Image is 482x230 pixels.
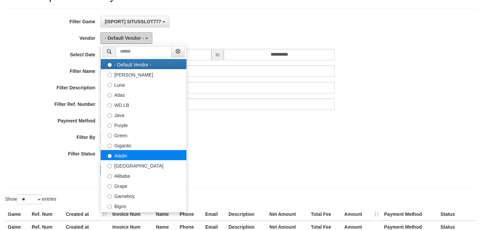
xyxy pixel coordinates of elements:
[101,79,186,89] label: Luna
[100,32,152,44] button: - Default Vendor -
[101,130,186,140] label: Green
[108,73,112,77] input: [PERSON_NAME]
[108,83,112,87] input: Luna
[101,140,186,150] label: Gigantic
[438,208,477,221] th: Status
[108,194,112,199] input: Gameboy
[108,174,112,178] input: Alibaba
[108,103,112,108] input: WD LB
[108,204,112,209] input: Bigon
[105,19,161,24] span: [ISPORT] SITUSSLOT777
[108,134,112,138] input: Green
[101,110,186,120] label: Java
[101,180,186,191] label: Grape
[108,144,112,148] input: Gigantic
[308,208,341,221] th: Total Fee
[108,154,112,158] input: Aladin
[17,194,42,204] select: Showentries
[108,123,112,128] input: Purple
[105,35,144,41] span: - Default Vendor -
[211,49,224,60] span: to
[5,194,56,204] label: Show entries
[5,208,29,221] th: Game
[108,164,112,168] input: [GEOGRAPHIC_DATA]
[177,208,203,221] th: Phone
[110,208,153,221] th: Invoice Num
[226,208,267,221] th: Description
[101,191,186,201] label: Gameboy
[101,150,186,160] label: Aladin
[382,208,438,221] th: Payment Method
[108,113,112,118] input: Java
[101,120,186,130] label: Purple
[108,184,112,189] input: Grape
[101,89,186,99] label: Atlas
[101,99,186,110] label: WD LB
[100,16,170,27] button: [ISPORT] SITUSSLOT777
[267,208,308,221] th: Net Amount
[101,201,186,211] label: Bigon
[108,63,112,67] input: - Default Vendor -
[101,160,186,170] label: [GEOGRAPHIC_DATA]
[341,208,381,221] th: Amount
[29,208,63,221] th: Ref. Num
[101,69,186,79] label: [PERSON_NAME]
[108,93,112,97] input: Atlas
[101,211,186,221] label: Allstar
[101,59,186,69] label: - Default Vendor -
[101,170,186,180] label: Alibaba
[63,208,110,221] th: Created at
[153,208,177,221] th: Name
[203,208,226,221] th: Email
